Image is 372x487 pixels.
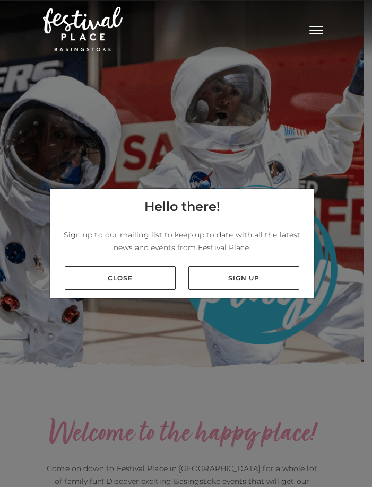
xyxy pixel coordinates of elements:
img: Festival Place Logo [43,7,123,51]
button: Toggle navigation [303,21,330,37]
a: Close [65,266,176,290]
p: Sign up to our mailing list to keep up to date with all the latest news and events from Festival ... [58,228,306,254]
a: Sign up [188,266,299,290]
h4: Hello there! [144,197,220,216]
